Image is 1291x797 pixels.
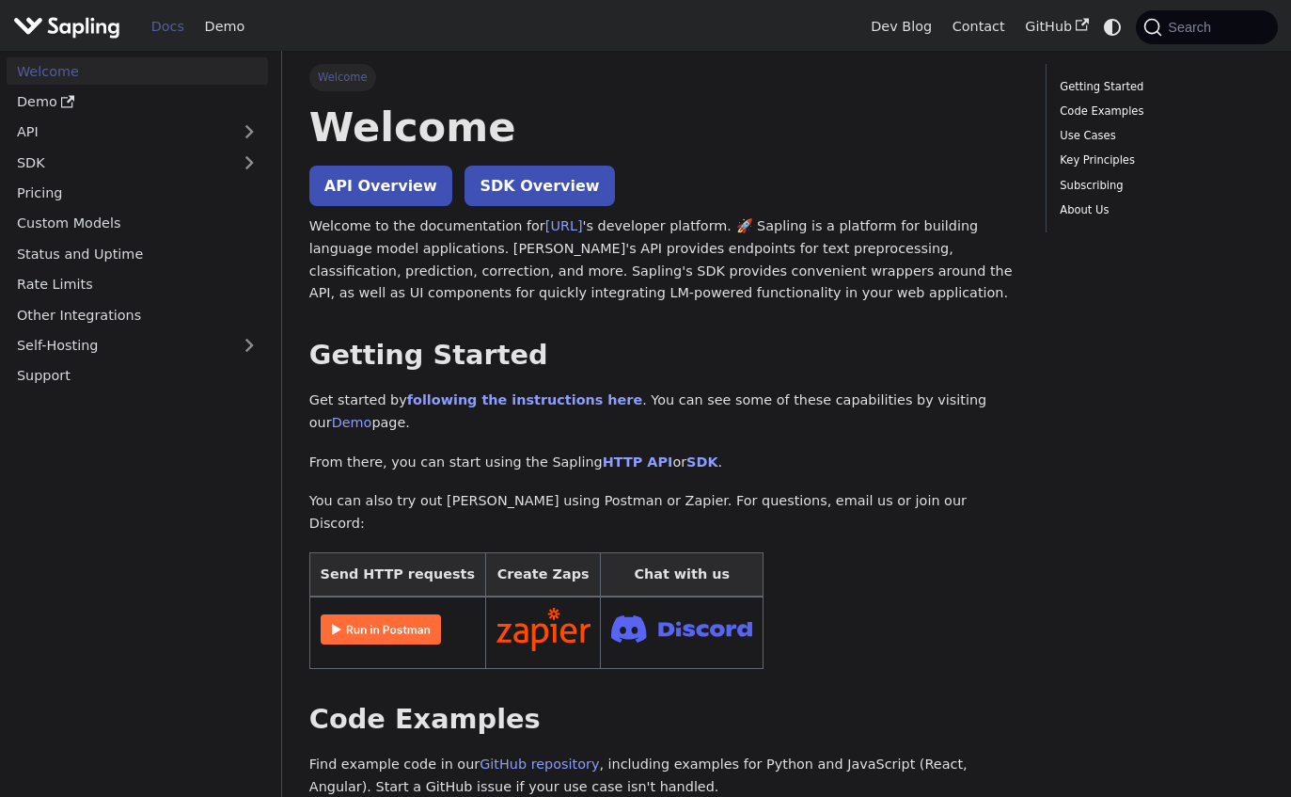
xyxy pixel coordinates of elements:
img: Sapling.ai [13,13,120,40]
a: Demo [195,12,255,41]
span: Welcome [309,64,376,90]
h2: Code Examples [309,703,1018,737]
p: Welcome to the documentation for 's developer platform. 🚀 Sapling is a platform for building lang... [309,215,1018,305]
a: Custom Models [7,210,268,237]
p: Get started by . You can see some of these capabilities by visiting our page. [309,390,1018,435]
th: Send HTTP requests [309,552,485,597]
button: Search (Command+K) [1136,10,1277,44]
a: following the instructions here [407,392,642,407]
a: Use Cases [1060,127,1257,145]
button: Switch between dark and light mode (currently system mode) [1099,13,1126,40]
a: Docs [141,12,195,41]
a: Rate Limits [7,271,268,298]
h1: Welcome [309,102,1018,152]
p: You can also try out [PERSON_NAME] using Postman or Zapier. For questions, email us or join our D... [309,490,1018,535]
a: Demo [7,88,268,116]
img: Join Discord [611,610,752,648]
a: Support [7,362,268,390]
th: Create Zaps [485,552,601,597]
a: API Overview [309,166,452,206]
a: SDK [7,149,230,176]
a: About Us [1060,201,1257,219]
a: SDK [686,454,717,470]
a: Dev Blog [860,12,941,41]
a: GitHub [1015,12,1098,41]
a: Welcome [7,57,268,85]
a: HTTP API [603,454,673,470]
h2: Getting Started [309,339,1018,373]
a: Other Integrations [7,301,268,328]
button: Expand sidebar category 'API' [230,119,268,146]
a: GitHub repository [480,757,599,772]
a: API [7,119,230,146]
a: Getting Started [1060,78,1257,96]
img: Connect in Zapier [496,608,590,651]
a: Code Examples [1060,103,1257,120]
a: Self-Hosting [7,332,268,359]
a: Key Principles [1060,151,1257,169]
a: Contact [942,12,1015,41]
button: Expand sidebar category 'SDK' [230,149,268,176]
a: Status and Uptime [7,240,268,267]
a: SDK Overview [464,166,614,206]
a: [URL] [545,218,583,233]
a: Subscribing [1060,177,1257,195]
p: From there, you can start using the Sapling or . [309,452,1018,474]
a: Demo [332,415,372,430]
span: Search [1162,20,1222,35]
th: Chat with us [601,552,764,597]
a: Sapling.aiSapling.ai [13,13,127,40]
nav: Breadcrumbs [309,64,1018,90]
img: Run in Postman [321,614,441,645]
a: Pricing [7,180,268,207]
